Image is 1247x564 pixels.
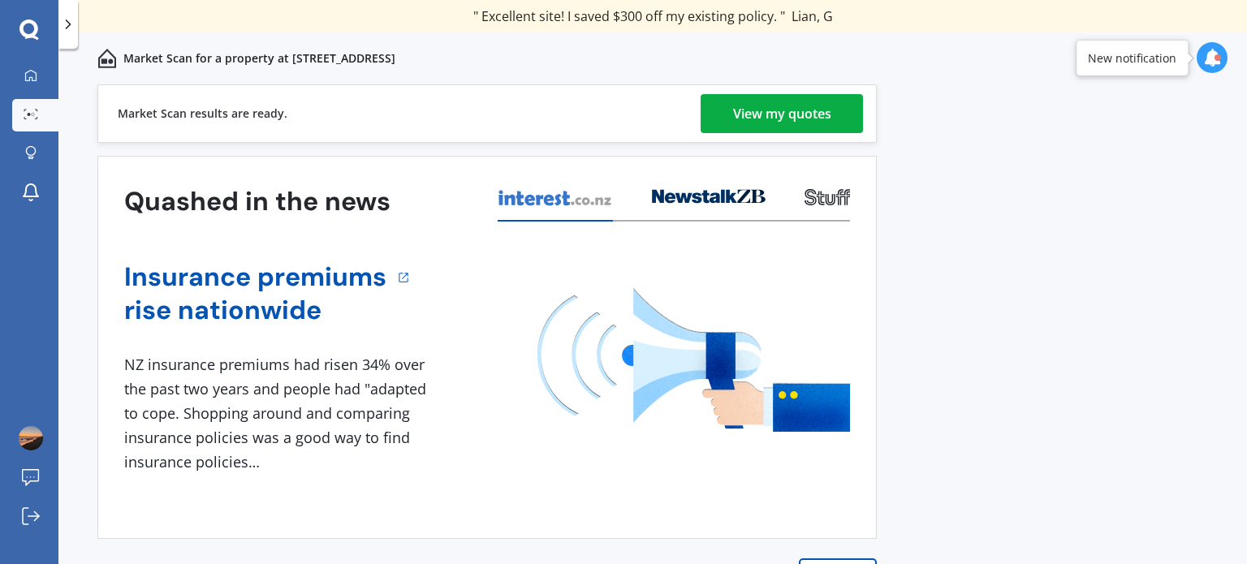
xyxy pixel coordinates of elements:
h3: Quashed in the news [124,185,390,218]
img: media image [537,288,850,432]
div: New notification [1088,50,1176,66]
a: rise nationwide [124,294,386,327]
div: NZ insurance premiums had risen 34% over the past two years and people had "adapted to cope. Shop... [124,353,433,474]
p: Market Scan for a property at [STREET_ADDRESS] [123,50,395,67]
a: Insurance premiums [124,260,386,294]
img: ACg8ocIMYHwBSVlxKqquSB6OGxI3eYjycZb9IrLFaViDh7_LyTQYkvmm0A=s96-c [19,426,43,450]
a: View my quotes [701,94,863,133]
img: home-and-contents.b802091223b8502ef2dd.svg [97,49,117,68]
div: Market Scan results are ready. [118,85,287,142]
div: View my quotes [733,94,831,133]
